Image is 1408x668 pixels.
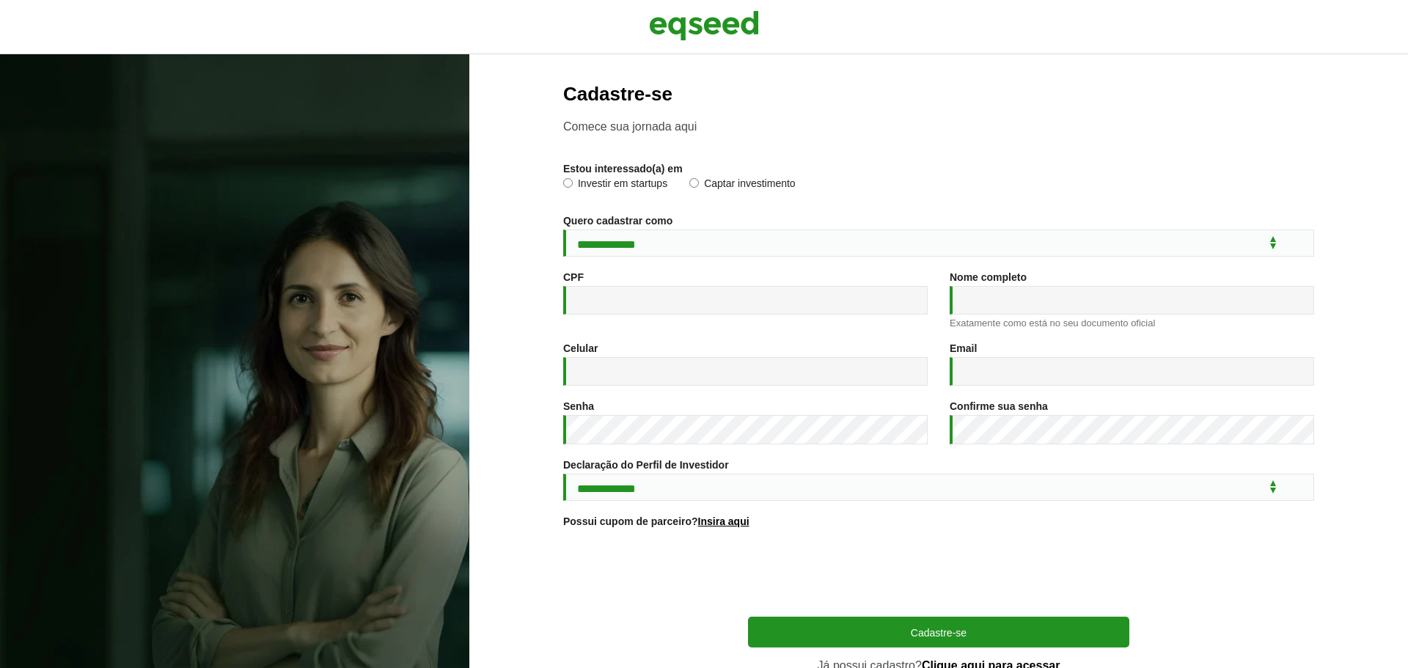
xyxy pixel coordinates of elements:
label: Estou interessado(a) em [563,164,683,174]
div: Exatamente como está no seu documento oficial [950,318,1314,328]
label: Captar investimento [689,178,796,193]
input: Captar investimento [689,178,699,188]
label: Possui cupom de parceiro? [563,516,749,526]
label: Nome completo [950,272,1027,282]
img: EqSeed Logo [649,7,759,44]
label: Celular [563,343,598,353]
label: Senha [563,401,594,411]
a: Insira aqui [698,516,749,526]
h2: Cadastre-se [563,84,1314,105]
button: Cadastre-se [748,617,1129,647]
input: Investir em startups [563,178,573,188]
label: CPF [563,272,584,282]
label: Confirme sua senha [950,401,1048,411]
iframe: reCAPTCHA [827,545,1050,602]
label: Email [950,343,977,353]
label: Declaração do Perfil de Investidor [563,460,729,470]
label: Investir em startups [563,178,667,193]
label: Quero cadastrar como [563,216,672,226]
p: Comece sua jornada aqui [563,120,1314,133]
